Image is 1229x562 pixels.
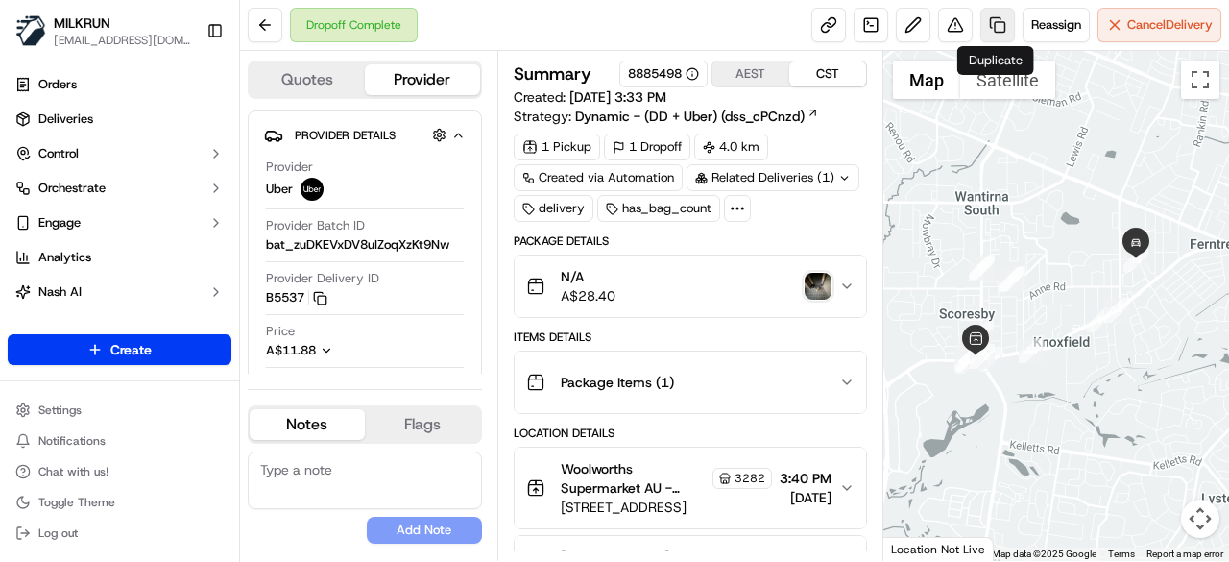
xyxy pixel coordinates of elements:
[295,128,396,143] span: Provider Details
[888,536,952,561] a: Open this area in Google Maps (opens a new window)
[1181,61,1219,99] button: Toggle fullscreen view
[38,214,81,232] span: Engage
[514,426,867,441] div: Location Details
[780,488,831,507] span: [DATE]
[266,181,293,198] span: Uber
[38,145,79,162] span: Control
[960,61,1055,99] button: Show satellite imagery
[8,428,231,454] button: Notifications
[694,134,768,160] div: 4.0 km
[266,217,365,234] span: Provider Batch ID
[514,195,593,222] div: delivery
[38,403,82,418] span: Settings
[954,347,979,372] div: 6
[515,352,866,413] button: Package Items (1)
[8,458,231,485] button: Chat with us!
[8,311,231,342] a: Product Catalog
[266,270,379,287] span: Provider Delivery ID
[1097,8,1221,42] button: CancelDelivery
[38,283,82,301] span: Nash AI
[628,65,699,83] div: 8885498
[1023,8,1090,42] button: Reassign
[38,525,78,541] span: Log out
[8,208,231,238] button: Engage
[8,520,231,547] button: Log out
[575,107,805,126] span: Dynamic - (DD + Uber) (dss_cPCnzd)
[54,33,191,48] button: [EMAIL_ADDRESS][DOMAIN_NAME]
[8,8,199,54] button: MILKRUNMILKRUN[EMAIL_ADDRESS][DOMAIN_NAME]
[8,242,231,273] a: Analytics
[1000,266,1025,291] div: 10
[38,249,91,266] span: Analytics
[1104,298,1129,323] div: 14
[969,321,994,346] div: 7
[365,409,480,440] button: Flags
[38,76,77,93] span: Orders
[1087,307,1112,332] div: 1
[515,448,866,528] button: Woolworths Supermarket AU - Scoresby Store Manager3282[STREET_ADDRESS]3:40 PM[DATE]
[266,342,435,359] button: A$11.88
[959,342,984,367] div: 5
[266,289,327,306] button: B5537
[575,107,819,126] a: Dynamic - (DD + Uber) (dss_cPCnzd)
[514,65,591,83] h3: Summary
[266,236,449,254] span: bat_zuDKEVxDV8uIZoqXzKt9Nw
[735,471,765,486] span: 3282
[1127,16,1213,34] span: Cancel Delivery
[561,459,709,498] span: Woolworths Supermarket AU - Scoresby Store Manager
[1031,16,1081,34] span: Reassign
[38,495,115,510] span: Toggle Theme
[1019,338,1044,363] div: 13
[561,373,674,392] span: Package Items ( 1 )
[301,178,324,201] img: uber-new-logo.jpeg
[561,498,772,517] span: [STREET_ADDRESS]
[561,267,615,286] span: N/A
[266,159,313,176] span: Provider
[515,256,866,317] button: N/AA$28.40photo_proof_of_delivery image
[597,195,720,222] div: has_bag_count
[250,64,365,95] button: Quotes
[8,489,231,516] button: Toggle Theme
[54,13,110,33] button: MILKRUN
[970,344,995,369] div: 12
[8,173,231,204] button: Orchestrate
[1181,500,1219,538] button: Map camera controls
[780,469,831,488] span: 3:40 PM
[883,537,994,561] div: Location Not Live
[365,64,480,95] button: Provider
[250,409,365,440] button: Notes
[8,104,231,134] a: Deliveries
[264,119,466,151] button: Provider Details
[604,134,690,160] div: 1 Dropoff
[977,347,1002,372] div: 2
[38,180,106,197] span: Orchestrate
[15,15,46,46] img: MILKRUN
[8,138,231,169] button: Control
[110,340,152,359] span: Create
[1146,549,1223,559] a: Report a map error
[1123,247,1148,272] div: 15
[561,286,615,305] span: A$28.40
[8,397,231,424] button: Settings
[514,164,683,191] a: Created via Automation
[888,536,952,561] img: Google
[969,257,994,281] div: 8
[8,334,231,365] button: Create
[266,323,295,340] span: Price
[38,318,131,335] span: Product Catalog
[514,233,867,249] div: Package Details
[514,330,867,345] div: Items Details
[805,273,831,300] img: photo_proof_of_delivery image
[569,88,666,106] span: [DATE] 3:33 PM
[957,46,1034,75] div: Duplicate
[992,549,1096,559] span: Map data ©2025 Google
[514,87,666,107] span: Created:
[999,267,1024,292] div: 9
[38,110,93,128] span: Deliveries
[514,107,819,126] div: Strategy:
[970,255,995,280] div: 11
